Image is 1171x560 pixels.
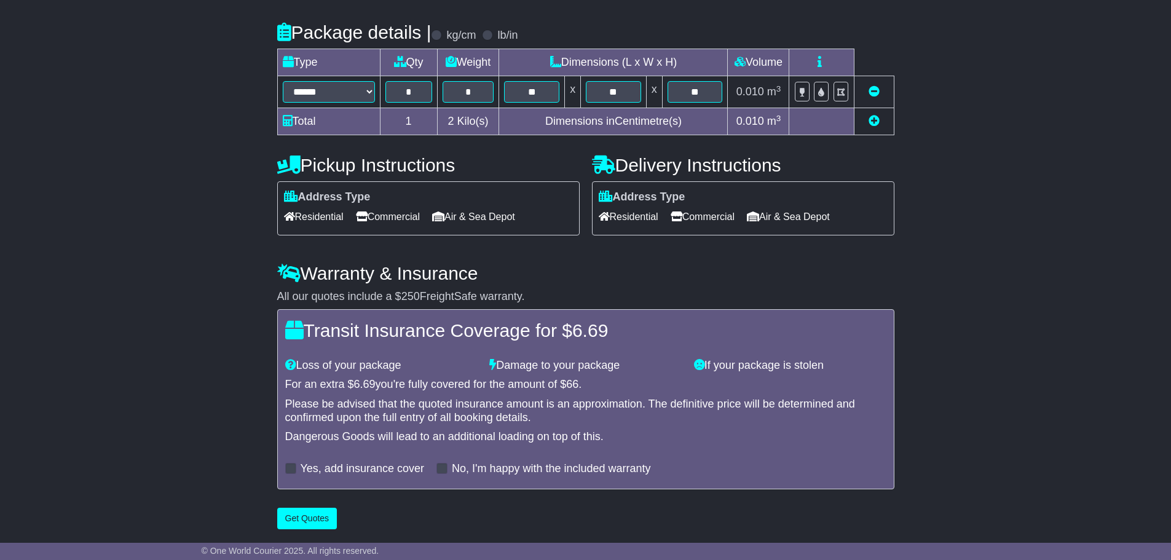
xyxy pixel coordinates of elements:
[767,85,781,98] span: m
[483,359,688,373] div: Damage to your package
[277,155,580,175] h4: Pickup Instructions
[277,290,894,304] div: All our quotes include a $ FreightSafe warranty.
[599,191,685,204] label: Address Type
[592,155,894,175] h4: Delivery Instructions
[437,49,499,76] td: Weight
[277,22,432,42] h4: Package details |
[776,84,781,93] sup: 3
[747,207,830,226] span: Air & Sea Depot
[301,462,424,476] label: Yes, add insurance cover
[354,378,376,390] span: 6.69
[736,115,764,127] span: 0.010
[688,359,893,373] div: If your package is stolen
[356,207,420,226] span: Commercial
[401,290,420,302] span: 250
[202,546,379,556] span: © One World Courier 2025. All rights reserved.
[285,430,886,444] div: Dangerous Goods will lead to an additional loading on top of this.
[452,462,651,476] label: No, I'm happy with the included warranty
[728,49,789,76] td: Volume
[565,76,581,108] td: x
[566,378,578,390] span: 66
[736,85,764,98] span: 0.010
[499,108,728,135] td: Dimensions in Centimetre(s)
[285,378,886,392] div: For an extra $ you're fully covered for the amount of $ .
[437,108,499,135] td: Kilo(s)
[448,115,454,127] span: 2
[284,191,371,204] label: Address Type
[380,49,437,76] td: Qty
[497,29,518,42] label: lb/in
[277,108,380,135] td: Total
[277,263,894,283] h4: Warranty & Insurance
[432,207,515,226] span: Air & Sea Depot
[499,49,728,76] td: Dimensions (L x W x H)
[767,115,781,127] span: m
[572,320,608,341] span: 6.69
[380,108,437,135] td: 1
[284,207,344,226] span: Residential
[285,398,886,424] div: Please be advised that the quoted insurance amount is an approximation. The definitive price will...
[599,207,658,226] span: Residential
[277,49,380,76] td: Type
[869,85,880,98] a: Remove this item
[277,508,337,529] button: Get Quotes
[446,29,476,42] label: kg/cm
[285,320,886,341] h4: Transit Insurance Coverage for $
[646,76,662,108] td: x
[776,114,781,123] sup: 3
[279,359,484,373] div: Loss of your package
[671,207,735,226] span: Commercial
[869,115,880,127] a: Add new item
